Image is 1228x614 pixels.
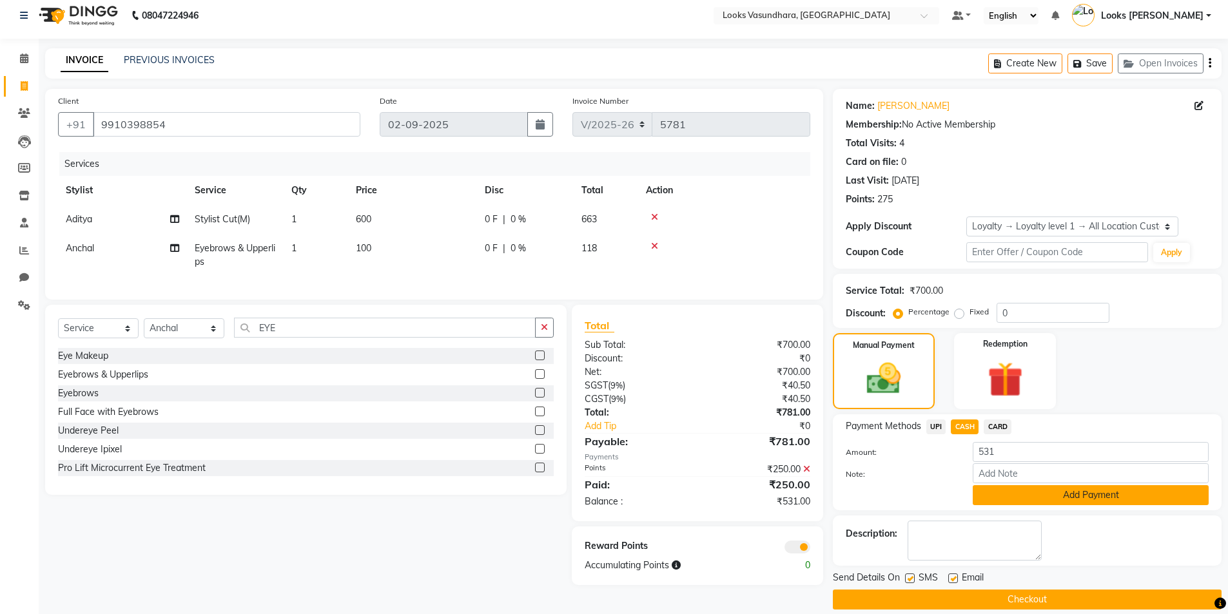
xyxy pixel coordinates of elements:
div: 275 [877,193,893,206]
span: CARD [984,419,1011,434]
th: Stylist [58,176,187,205]
div: Undereye Peel [58,424,119,437]
span: Total [585,319,614,332]
span: 9% [610,380,623,390]
span: CGST [585,393,609,405]
span: 100 [356,242,371,254]
div: Description: [846,527,897,541]
input: Search by Name/Mobile/Email/Code [93,112,360,137]
button: Create New [988,53,1062,73]
span: 0 % [511,242,526,255]
div: Payable: [575,434,697,449]
div: ( ) [575,379,697,392]
input: Amount [973,442,1209,462]
img: Looks Vasundhara GZB [1072,4,1095,26]
th: Service [187,176,284,205]
a: Add Tip [575,419,717,433]
div: ₹0 [718,419,820,433]
div: 0 [759,559,820,572]
span: 118 [581,242,597,254]
div: Reward Points [575,539,697,553]
span: 0 F [485,242,498,255]
th: Price [348,176,477,205]
div: ₹700.00 [697,338,820,352]
label: Redemption [983,338,1028,350]
div: Points: [846,193,875,206]
button: Open Invoices [1118,53,1204,73]
div: Apply Discount [846,220,967,233]
label: Note: [836,468,964,480]
label: Percentage [908,306,950,318]
span: Aditya [66,213,92,225]
div: [DATE] [892,174,919,187]
div: Full Face with Eyebrows [58,405,159,419]
span: 1 [291,213,297,225]
span: Anchal [66,242,94,254]
div: Eye Makeup [58,349,108,363]
div: Pro Lift Microcurrent Eye Treatment [58,461,206,475]
label: Date [380,95,397,107]
span: 600 [356,213,371,225]
div: Discount: [846,307,886,320]
div: Balance : [575,495,697,508]
div: ₹781.00 [697,434,820,449]
button: +91 [58,112,94,137]
div: ₹250.00 [697,463,820,476]
span: Stylist Cut(M) [195,213,250,225]
button: Add Payment [973,485,1209,505]
div: Discount: [575,352,697,365]
div: Net: [575,365,697,379]
th: Total [574,176,638,205]
div: Payments [585,452,810,463]
div: No Active Membership [846,118,1209,131]
a: [PERSON_NAME] [877,99,950,113]
span: CASH [951,419,979,434]
div: Paid: [575,477,697,492]
a: INVOICE [61,49,108,72]
div: Total Visits: [846,137,897,150]
div: Accumulating Points [575,559,758,572]
div: ( ) [575,392,697,406]
th: Action [638,176,810,205]
span: Payment Methods [846,419,921,433]
div: Services [59,152,820,176]
div: ₹40.50 [697,392,820,406]
span: 663 [581,213,597,225]
label: Amount: [836,446,964,458]
div: Total: [575,406,697,419]
span: SGST [585,379,608,391]
div: Last Visit: [846,174,889,187]
span: SMS [919,571,938,587]
span: 0 % [511,213,526,226]
div: Eyebrows [58,387,99,400]
span: 9% [611,394,623,404]
div: ₹700.00 [697,365,820,379]
th: Qty [284,176,348,205]
span: | [503,242,505,255]
div: Eyebrows & Upperlips [58,368,148,381]
div: Membership: [846,118,902,131]
div: Points [575,463,697,476]
div: Card on file: [846,155,899,169]
span: 1 [291,242,297,254]
label: Invoice Number [572,95,629,107]
input: Add Note [973,463,1209,483]
span: Email [962,571,984,587]
button: Apply [1153,243,1190,262]
div: Sub Total: [575,338,697,352]
div: Name: [846,99,875,113]
span: 0 F [485,213,498,226]
span: UPI [926,419,946,434]
div: 4 [899,137,904,150]
input: Search or Scan [234,318,536,338]
span: Looks [PERSON_NAME] [1101,9,1204,23]
div: ₹250.00 [697,477,820,492]
a: PREVIOUS INVOICES [124,54,215,66]
th: Disc [477,176,574,205]
input: Enter Offer / Coupon Code [966,242,1148,262]
label: Client [58,95,79,107]
button: Checkout [833,590,1222,609]
span: Eyebrows & Upperlips [195,242,275,267]
div: ₹0 [697,352,820,365]
div: ₹531.00 [697,495,820,508]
